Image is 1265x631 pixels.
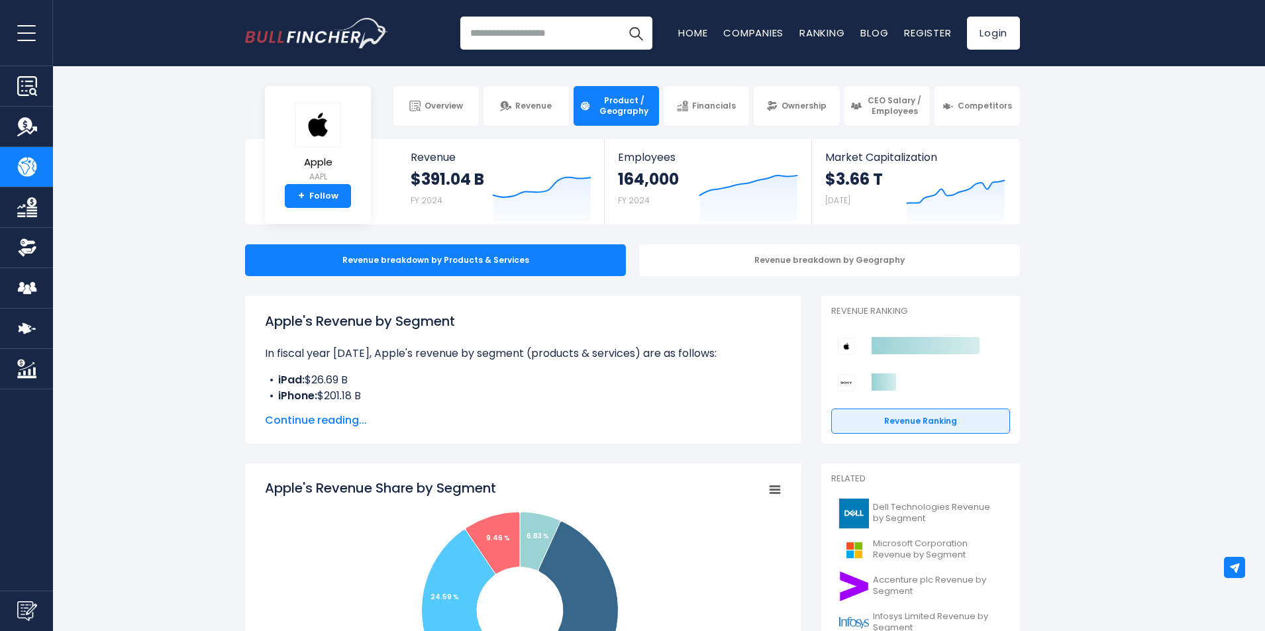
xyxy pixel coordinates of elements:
img: Ownership [17,238,37,258]
div: Revenue breakdown by Products & Services [245,244,626,276]
span: Revenue [411,151,591,164]
a: Login [967,17,1020,50]
img: Sony Group Corporation competitors logo [838,374,855,391]
li: $26.69 B [265,372,782,388]
tspan: Apple's Revenue Share by Segment [265,479,496,497]
a: CEO Salary / Employees [844,86,930,126]
img: ACN logo [839,571,869,601]
span: CEO Salary / Employees [866,95,924,116]
strong: + [298,190,305,202]
span: Revenue [515,101,552,111]
p: In fiscal year [DATE], Apple's revenue by segment (products & services) are as follows: [265,346,782,362]
span: Financials [692,101,736,111]
a: Microsoft Corporation Revenue by Segment [831,532,1010,568]
img: Apple competitors logo [838,338,855,355]
tspan: 6.83 % [527,531,549,541]
span: Microsoft Corporation Revenue by Segment [873,538,1002,561]
a: Go to homepage [245,18,387,48]
p: Related [831,473,1010,485]
a: Home [678,26,707,40]
a: Employees 164,000 FY 2024 [605,139,811,224]
strong: 164,000 [618,169,679,189]
small: FY 2024 [618,195,650,206]
a: Blog [860,26,888,40]
span: Continue reading... [265,413,782,428]
p: Revenue Ranking [831,306,1010,317]
img: DELL logo [839,499,869,528]
small: FY 2024 [411,195,442,206]
small: [DATE] [825,195,850,206]
span: Overview [425,101,463,111]
div: Revenue breakdown by Geography [639,244,1020,276]
tspan: 24.59 % [430,592,459,602]
a: Revenue [483,86,569,126]
tspan: 9.46 % [486,533,510,543]
strong: $391.04 B [411,169,484,189]
a: Dell Technologies Revenue by Segment [831,495,1010,532]
a: Companies [723,26,784,40]
span: Competitors [958,101,1012,111]
a: Ownership [754,86,839,126]
small: AAPL [295,171,341,183]
a: Market Capitalization $3.66 T [DATE] [812,139,1019,224]
a: Revenue $391.04 B FY 2024 [397,139,605,224]
a: Revenue Ranking [831,409,1010,434]
li: $201.18 B [265,388,782,404]
span: Market Capitalization [825,151,1005,164]
a: Accenture plc Revenue by Segment [831,568,1010,605]
span: Dell Technologies Revenue by Segment [873,502,1002,524]
a: +Follow [285,184,351,208]
span: Product / Geography [595,95,653,116]
a: Overview [393,86,479,126]
a: Register [904,26,951,40]
span: Employees [618,151,797,164]
h1: Apple's Revenue by Segment [265,311,782,331]
b: iPhone: [278,388,317,403]
a: Competitors [935,86,1020,126]
span: Accenture plc Revenue by Segment [873,575,1002,597]
img: MSFT logo [839,535,869,565]
span: Apple [295,157,341,168]
a: Financials [664,86,749,126]
a: Ranking [799,26,844,40]
strong: $3.66 T [825,169,883,189]
a: Apple AAPL [294,102,342,185]
a: Product / Geography [574,86,659,126]
span: Ownership [782,101,827,111]
img: Bullfincher logo [245,18,388,48]
button: Search [619,17,652,50]
b: iPad: [278,372,305,387]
